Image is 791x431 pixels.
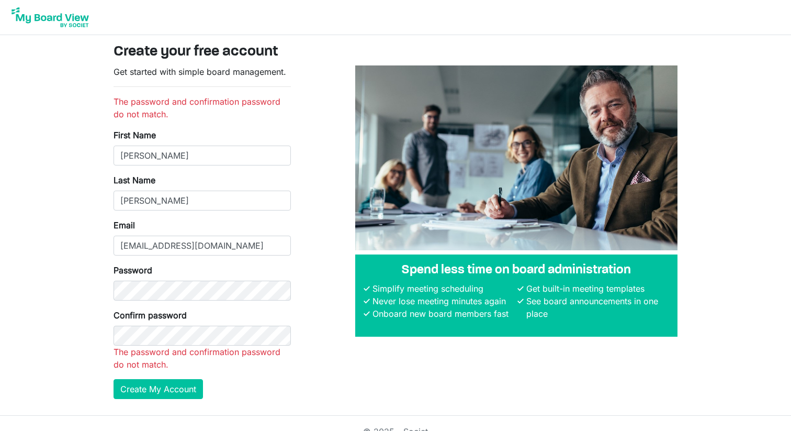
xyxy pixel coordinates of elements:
li: Simplify meeting scheduling [370,282,515,295]
li: Get built-in meeting templates [524,282,669,295]
img: A photograph of board members sitting at a table [355,65,677,250]
label: Email [114,219,135,231]
label: Last Name [114,174,155,186]
label: First Name [114,129,156,141]
li: Never lose meeting minutes again [370,295,515,307]
li: The password and confirmation password do not match. [114,95,291,120]
span: The password and confirmation password do not match. [114,347,280,370]
span: Get started with simple board management. [114,67,286,77]
li: See board announcements in one place [524,295,669,320]
li: Onboard new board members fast [370,307,515,320]
label: Confirm password [114,309,187,322]
button: Create My Account [114,379,203,399]
label: Password [114,264,152,277]
h4: Spend less time on board administration [364,263,669,278]
h3: Create your free account [114,43,677,61]
img: My Board View Logo [8,4,92,30]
